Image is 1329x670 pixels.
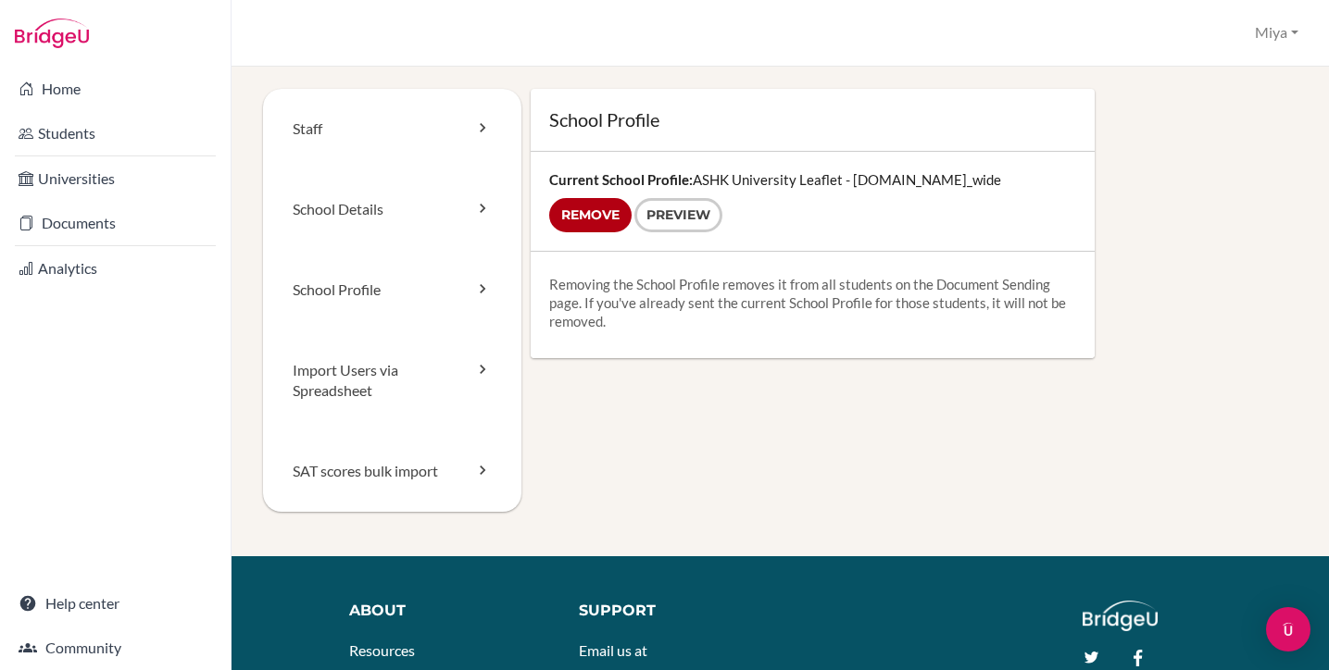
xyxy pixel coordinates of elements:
p: Removing the School Profile removes it from all students on the Document Sending page. If you've ... [549,275,1075,330]
div: ASHK University Leaflet - [DOMAIN_NAME]_wide [531,152,1094,251]
a: Universities [4,160,227,197]
a: Help center [4,585,227,622]
a: SAT scores bulk import [263,431,521,512]
a: Documents [4,205,227,242]
a: Analytics [4,250,227,287]
strong: Current School Profile: [549,171,693,188]
a: Import Users via Spreadsheet [263,330,521,432]
img: logo_white@2x-f4f0deed5e89b7ecb1c2cc34c3e3d731f90f0f143d5ea2071677605dd97b5244.png [1083,601,1158,631]
a: Community [4,629,227,666]
a: Home [4,70,227,107]
input: Remove [549,198,632,232]
a: Resources [349,641,415,659]
h1: School Profile [549,107,1075,132]
div: Support [579,601,767,622]
a: Staff [263,89,521,169]
button: Miya [1247,16,1307,50]
div: Open Intercom Messenger [1266,607,1310,651]
a: Preview [634,198,722,232]
a: Students [4,115,227,152]
img: Bridge-U [15,19,89,48]
a: School Profile [263,250,521,330]
a: School Details [263,169,521,250]
div: About [349,601,551,622]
